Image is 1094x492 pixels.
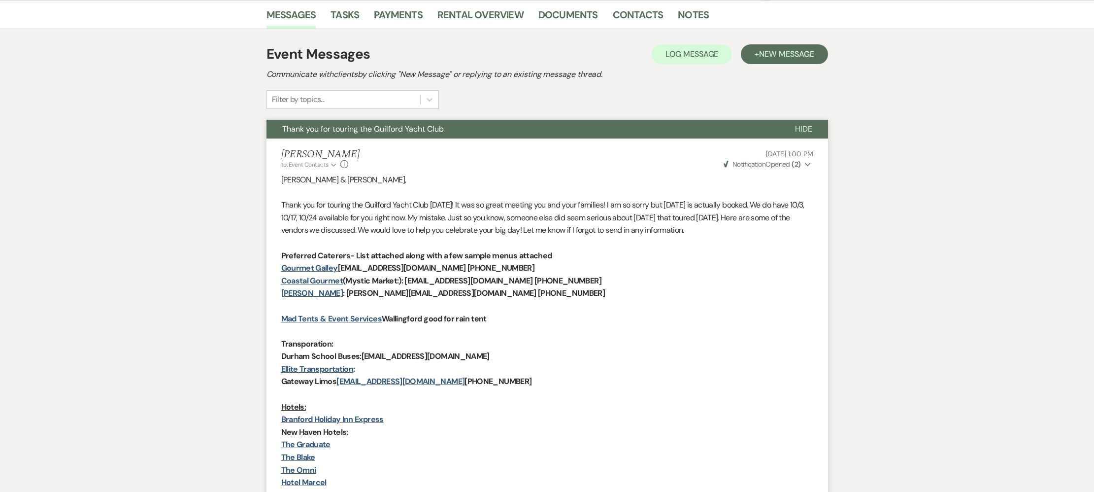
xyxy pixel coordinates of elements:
[281,200,804,235] span: Thank you for touring the Guilford Yacht Club [DATE]! It was so great meeting you and your famili...
[678,7,709,29] a: Notes
[343,288,605,298] strong: : [PERSON_NAME][EMAIL_ADDRESS][DOMAIN_NAME] [PHONE_NUMBER]
[338,263,534,273] strong: [EMAIL_ADDRESS][DOMAIN_NAME] [PHONE_NUMBER]
[266,69,828,80] h2: Communicate with clients by clicking "New Message" or replying to an existing message thread.
[437,7,524,29] a: Rental Overview
[652,44,732,64] button: Log Message
[272,94,325,105] div: Filter by topics...
[281,452,315,462] a: The Blake
[665,49,718,59] span: Log Message
[266,120,779,139] button: Thank you for touring the Guilford Yacht Club
[336,376,464,387] a: [EMAIL_ADDRESS][DOMAIN_NAME]
[759,49,814,59] span: New Message
[281,339,333,349] strong: Transporation:
[281,477,327,488] a: Hotel Marcel
[613,7,663,29] a: Contacts
[281,402,306,412] u: Hotels:
[281,276,343,286] a: Coastal Gourmet
[281,148,360,161] h5: [PERSON_NAME]
[722,159,813,170] button: NotificationOpened (2)
[281,465,316,475] a: The Omni
[331,7,359,29] a: Tasks
[281,314,382,324] a: Mad Tents & Event Services
[282,124,444,134] span: Thank you for touring the Guilford Yacht Club
[281,414,384,424] a: Branford Holiday Inn Express
[281,160,338,169] button: to: Event Contacts
[266,7,316,29] a: Messages
[281,439,331,450] a: The Graduate
[766,149,813,158] span: [DATE] 1:00 PM
[281,351,490,361] strong: Durham School Buses:[EMAIL_ADDRESS][DOMAIN_NAME]
[266,44,370,65] h1: Event Messages
[464,376,531,387] strong: [PHONE_NUMBER]
[732,160,765,169] span: Notification
[724,160,801,169] span: Opened
[281,174,813,186] p: [PERSON_NAME] & [PERSON_NAME],
[281,263,338,273] a: Gourmet Galley
[343,276,601,286] strong: (Mystic Market:): [EMAIL_ADDRESS][DOMAIN_NAME] [PHONE_NUMBER]
[281,250,552,261] strong: Preferred Caterers- List attached along with a few sample menus attached
[281,364,354,374] a: Ellite Transportation
[281,376,337,387] strong: Gateway Limos
[353,364,355,374] strong: :
[795,124,812,134] span: Hide
[538,7,598,29] a: Documents
[281,427,348,437] strong: New Haven Hotels:
[382,314,487,324] strong: Wallingford good for rain tent
[281,161,329,169] span: to: Event Contacts
[374,7,423,29] a: Payments
[779,120,828,139] button: Hide
[792,160,800,169] strong: ( 2 )
[741,44,828,64] button: +New Message
[281,288,343,298] a: [PERSON_NAME]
